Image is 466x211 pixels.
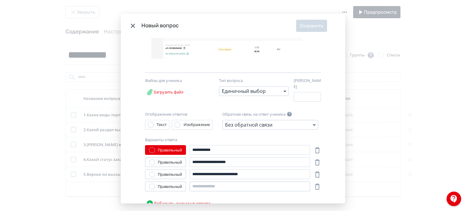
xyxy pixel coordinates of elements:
[296,20,327,32] button: Сохранить
[184,122,210,128] div: Изображение
[145,197,212,209] button: Добавить вариант ответа
[158,184,182,190] div: Правильный
[225,121,272,128] div: Без обратной связи
[158,172,182,178] div: Правильный
[145,137,177,143] label: Варианты ответа
[157,122,167,128] div: Текст
[222,111,285,117] label: Обратная связь на ответ ученика
[222,87,266,95] div: Единичный выбор
[141,22,296,30] div: Новый вопрос
[219,78,243,84] label: Тип вопроса
[294,78,321,90] label: [PERSON_NAME]
[158,147,182,153] div: Правильный
[158,159,182,165] div: Правильный
[121,14,345,204] div: Modal
[145,78,209,84] div: Файлы для ученика
[145,111,187,117] label: Отображение ответов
